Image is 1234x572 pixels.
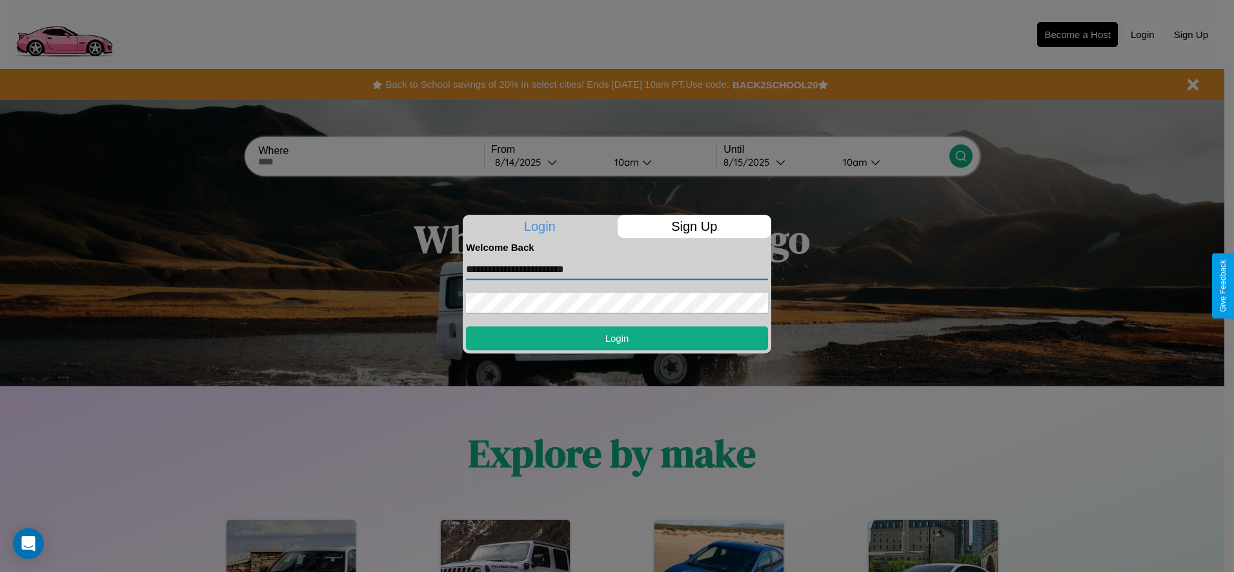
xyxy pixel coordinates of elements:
[618,215,772,238] p: Sign Up
[466,242,768,253] h4: Welcome Back
[466,326,768,350] button: Login
[1219,260,1228,312] div: Give Feedback
[13,528,44,559] div: Open Intercom Messenger
[463,215,617,238] p: Login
